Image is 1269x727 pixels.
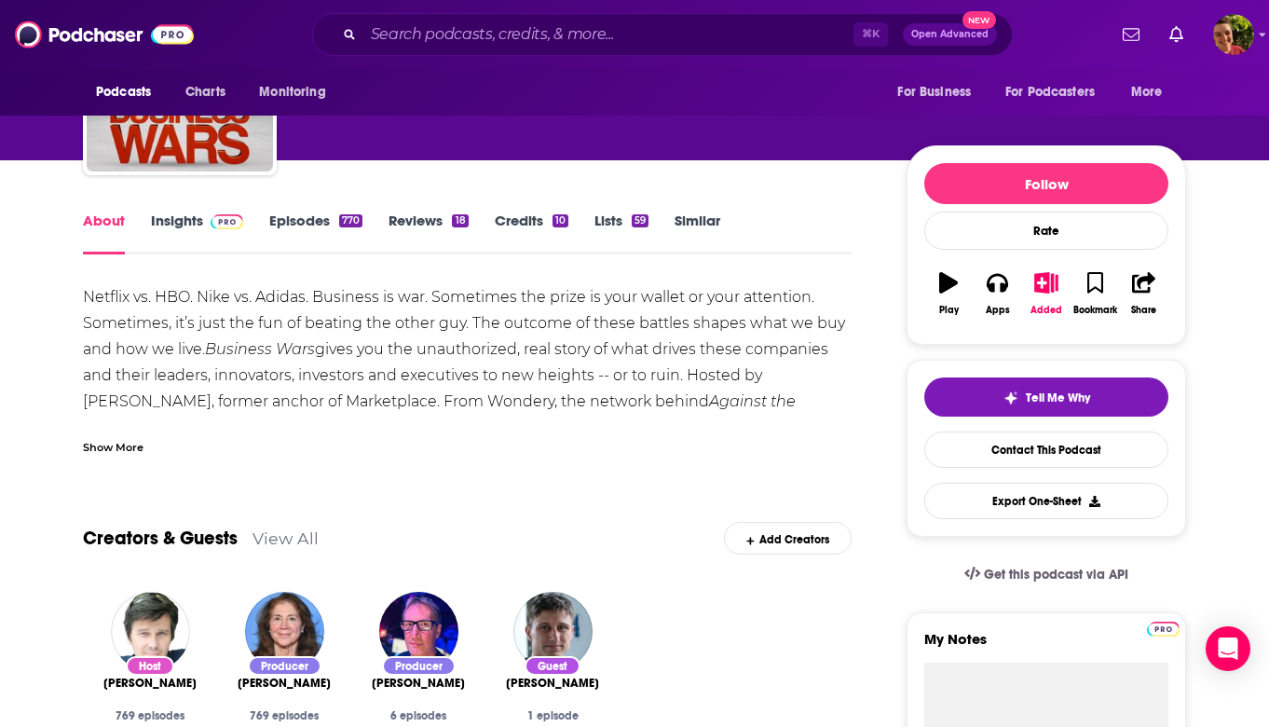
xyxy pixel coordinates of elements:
span: New [962,11,996,29]
button: Open AdvancedNew [903,23,997,46]
button: Added [1022,260,1071,327]
input: Search podcasts, credits, & more... [363,20,853,49]
div: Add Creators [724,522,852,555]
button: Show profile menu [1213,14,1254,55]
a: Reviews18 [389,212,468,254]
span: Monitoring [259,79,325,105]
div: Host [126,656,174,676]
div: Search podcasts, credits, & more... [312,13,1013,56]
div: Play [939,305,959,316]
button: open menu [993,75,1122,110]
a: Alex Mayyasi [506,676,599,691]
button: Apps [973,260,1021,327]
span: Tell Me Why [1026,391,1090,405]
a: Creators & Guests [83,527,238,550]
div: Rate [924,212,1168,250]
a: Lists59 [594,212,648,254]
a: Jeff Schmidt [372,676,465,691]
span: Get this podcast via API [984,567,1128,583]
img: User Profile [1213,14,1254,55]
a: Karen Lowe [238,676,331,691]
a: Credits10 [495,212,568,254]
span: [PERSON_NAME] [372,676,465,691]
a: Similar [675,212,720,254]
span: [PERSON_NAME] [506,676,599,691]
img: tell me why sparkle [1003,391,1018,405]
a: Pro website [1147,619,1180,637]
span: Podcasts [96,79,151,105]
img: Jeff Schmidt [379,592,458,671]
div: Netflix vs. HBO. Nike vs. Adidas. Business is war. Sometimes the prize is your wallet or your att... [83,284,852,571]
span: More [1131,79,1163,105]
div: Guest [525,656,580,676]
button: open menu [1118,75,1186,110]
button: open menu [884,75,994,110]
img: Alex Mayyasi [513,592,593,671]
button: Follow [924,163,1168,204]
button: open menu [83,75,175,110]
a: Charts [173,75,237,110]
div: Added [1030,305,1062,316]
span: For Podcasters [1005,79,1095,105]
button: Export One-Sheet [924,483,1168,519]
div: Open Intercom Messenger [1206,626,1250,671]
div: 769 episodes [98,709,202,722]
div: Producer [248,656,321,676]
img: Podchaser Pro [211,214,243,229]
span: Charts [185,79,225,105]
button: open menu [246,75,349,110]
span: [PERSON_NAME] [103,676,197,691]
div: Bookmark [1073,305,1117,316]
a: About [83,212,125,254]
a: David Brown [103,676,197,691]
div: Share [1131,305,1156,316]
div: Apps [986,305,1010,316]
img: Karen Lowe [245,592,324,671]
button: Share [1120,260,1168,327]
div: 59 [632,214,648,227]
em: Business Wars [205,340,315,358]
a: Get this podcast via API [949,552,1143,597]
div: 1 episode [500,709,605,722]
span: For Business [897,79,971,105]
button: tell me why sparkleTell Me Why [924,377,1168,417]
div: 770 [339,214,362,227]
a: Show notifications dropdown [1115,19,1147,50]
span: Logged in as Marz [1213,14,1254,55]
div: 769 episodes [232,709,336,722]
div: 6 episodes [366,709,471,722]
a: InsightsPodchaser Pro [151,212,243,254]
button: Play [924,260,973,327]
a: View All [252,528,319,548]
img: Podchaser Pro [1147,622,1180,637]
span: ⌘ K [853,22,888,47]
div: 18 [452,214,468,227]
label: My Notes [924,630,1168,663]
img: Podchaser - Follow, Share and Rate Podcasts [15,17,194,52]
img: David Brown [111,592,190,671]
div: 10 [553,214,568,227]
a: Episodes770 [269,212,362,254]
span: Open Advanced [911,30,989,39]
a: Contact This Podcast [924,432,1168,468]
span: [PERSON_NAME] [238,676,331,691]
div: Producer [382,656,456,676]
button: Bookmark [1071,260,1119,327]
a: Show notifications dropdown [1162,19,1191,50]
